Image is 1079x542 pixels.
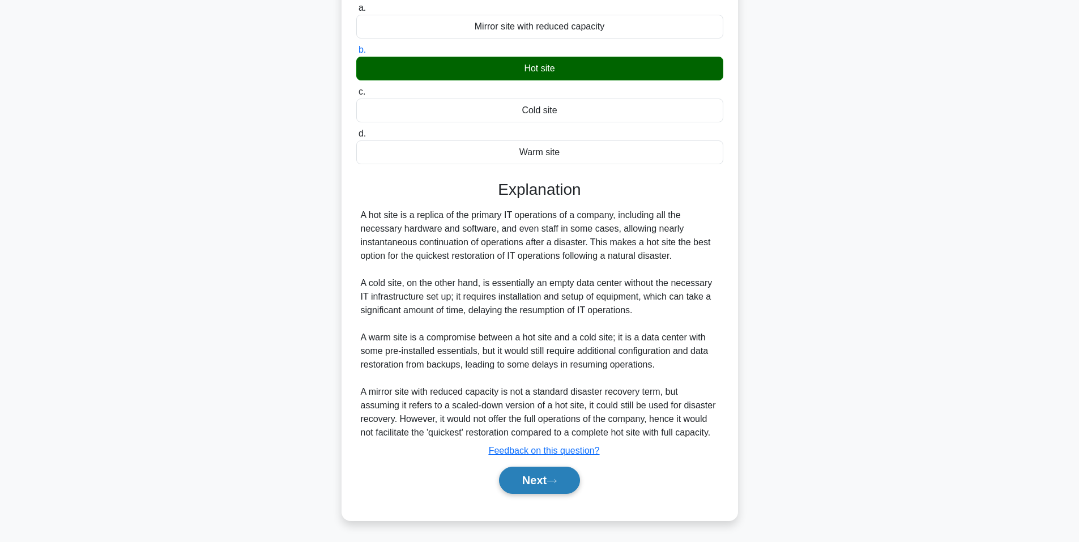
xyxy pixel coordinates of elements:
div: Hot site [356,57,723,80]
a: Feedback on this question? [489,446,600,455]
span: d. [359,129,366,138]
div: Mirror site with reduced capacity [356,15,723,39]
span: c. [359,87,365,96]
span: b. [359,45,366,54]
div: Warm site [356,140,723,164]
div: A hot site is a replica of the primary IT operations of a company, including all the necessary ha... [361,208,719,439]
div: Cold site [356,99,723,122]
span: a. [359,3,366,12]
button: Next [499,467,580,494]
h3: Explanation [363,180,717,199]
